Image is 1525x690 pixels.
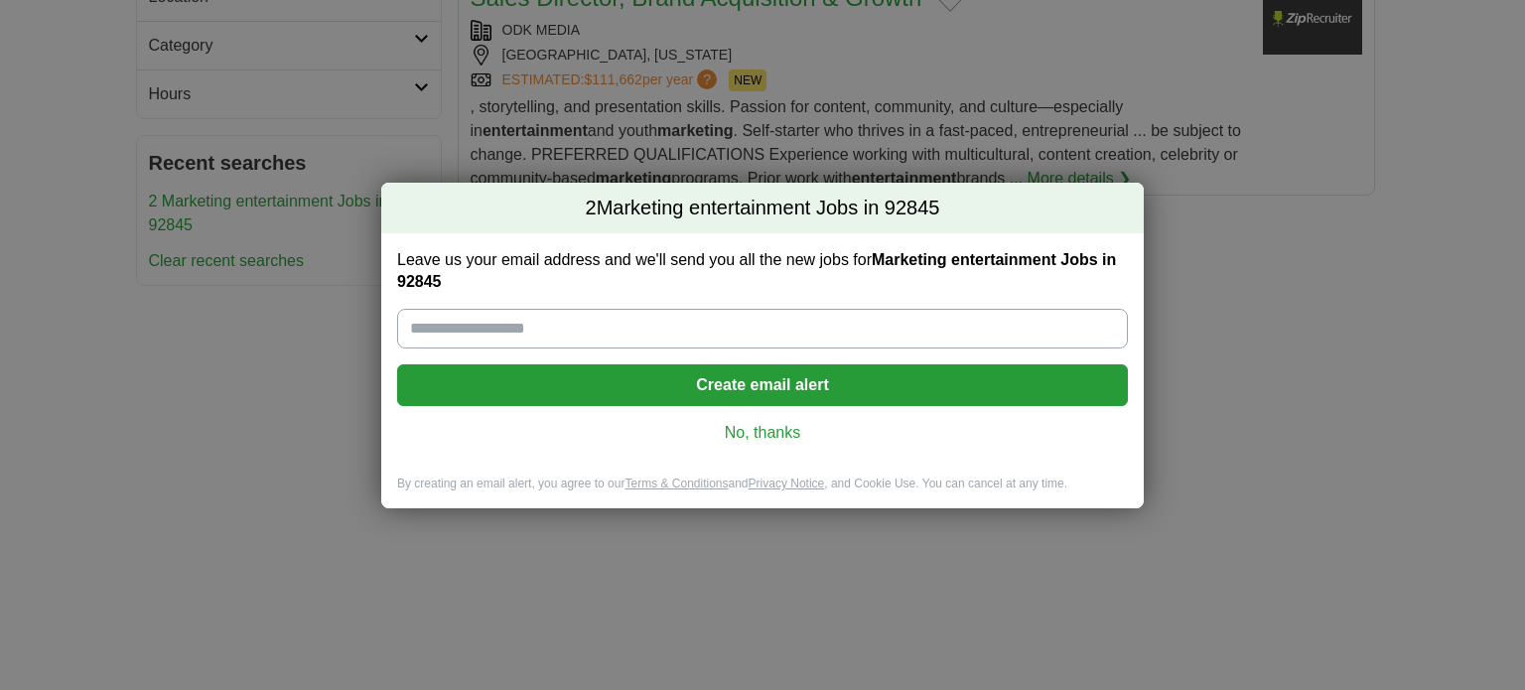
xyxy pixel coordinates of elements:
[586,195,597,222] span: 2
[413,422,1112,444] a: No, thanks
[749,477,825,490] a: Privacy Notice
[397,364,1128,406] button: Create email alert
[397,249,1128,293] label: Leave us your email address and we'll send you all the new jobs for
[624,477,728,490] a: Terms & Conditions
[381,476,1144,508] div: By creating an email alert, you agree to our and , and Cookie Use. You can cancel at any time.
[381,183,1144,234] h2: Marketing entertainment Jobs in 92845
